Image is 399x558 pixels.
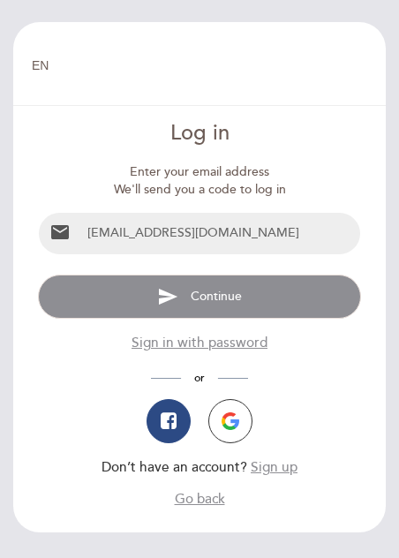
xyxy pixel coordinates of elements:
[38,118,361,148] div: Log in
[49,222,71,243] i: email
[175,490,225,509] button: Go back
[191,289,242,304] span: Continue
[102,459,247,476] span: Don’t have an account?
[132,334,267,353] button: Sign in with password
[81,213,360,254] input: Email
[157,286,178,307] i: send
[38,163,361,181] div: Enter your email address
[222,412,239,430] img: icon-google.png
[251,458,297,478] button: Sign up
[181,371,218,385] span: or
[38,181,361,199] div: We'll send you a code to log in
[38,275,361,319] button: send Continue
